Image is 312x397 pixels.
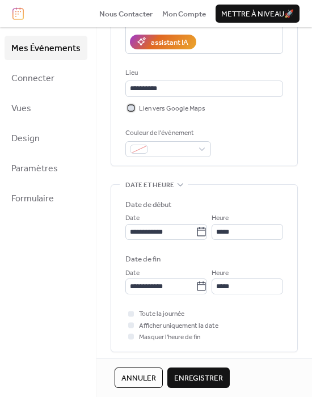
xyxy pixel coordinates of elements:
span: Date [125,213,140,224]
a: Connecter [5,66,87,90]
a: Paramètres [5,156,87,180]
div: Couleur de l'événement [125,128,209,139]
a: Vues [5,96,87,120]
span: Annuler [121,373,156,384]
span: Enregistrer [174,373,223,384]
button: Enregistrer [167,368,230,388]
div: Lieu [125,67,281,79]
span: Heure [212,268,229,279]
span: Mes Événements [11,40,81,57]
span: Toute la journée [139,309,184,320]
span: Masquer l'heure de fin [139,332,200,343]
a: Mes Événements [5,36,87,60]
div: Date de fin [125,254,161,265]
span: Afficher uniquement la date [139,320,218,332]
span: Design [11,130,40,147]
span: Mon Compte [162,9,206,20]
a: Mon Compte [162,8,206,19]
span: Date [125,268,140,279]
a: Nous Contacter [99,8,153,19]
button: Mettre à niveau🚀 [216,5,300,23]
button: assistant IA [130,35,196,49]
a: Design [5,126,87,150]
span: Date et heure [125,180,174,191]
span: Mettre à niveau 🚀 [221,9,294,20]
img: logo [12,7,24,20]
div: Date de début [125,199,171,210]
span: Vues [11,100,31,117]
span: Nous Contacter [99,9,153,20]
span: Paramètres [11,160,58,178]
span: Heure [212,213,229,224]
button: Annuler [115,368,163,388]
a: Formulaire [5,186,87,210]
span: Connecter [11,70,54,87]
span: Lien vers Google Maps [139,103,205,115]
span: Formulaire [11,190,54,208]
div: assistant IA [151,37,188,48]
